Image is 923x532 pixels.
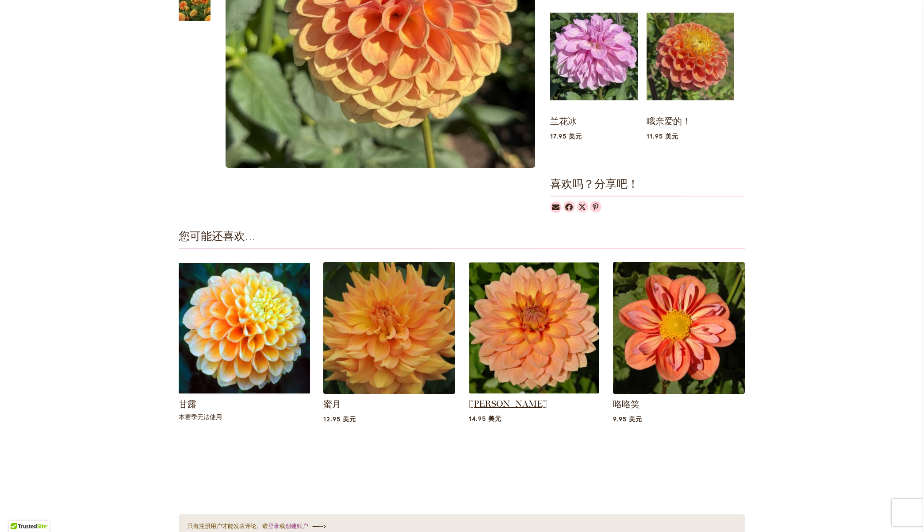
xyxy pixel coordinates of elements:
[179,412,222,421] font: 本赛季无法使用
[590,201,601,212] a: Pinterest 上的大丽花
[469,398,548,409] a: [PERSON_NAME]
[285,522,308,530] font: 创建账户
[577,201,588,212] a: Twitter 上的大丽花
[285,522,326,530] a: 创建账户
[613,399,640,409] a: 咯咯笑
[647,116,691,127] a: 哦亲爱的！
[179,262,310,394] img: 甘露
[323,387,455,396] a: 蜜月
[323,415,356,423] font: 12.95 美元
[550,2,638,112] img: 兰花冰
[179,387,310,396] a: 甘露
[550,132,582,140] font: 17.95 美元
[179,399,196,409] a: 甘露
[268,522,280,530] a: 登录
[613,387,745,396] a: 咯咯笑
[469,262,600,393] img: 尼古拉斯
[550,116,577,127] a: 兰花冰
[550,177,639,194] font: 喜欢吗？分享吧！
[563,201,575,212] a: Facebook 上的大丽花
[179,229,256,246] font: 您可能还喜欢...
[647,2,734,112] img: 哦亲爱的！
[323,399,341,409] a: 蜜月
[188,522,268,530] font: 只有注册用户才能发表评论。请
[7,501,31,525] iframe: Launch Accessibility Center
[613,262,745,394] img: 咯咯笑
[613,415,642,423] font: 9.95 美元
[469,387,600,395] a: 尼古拉斯
[323,262,455,394] img: 蜜月
[280,522,285,530] font: 或
[469,414,502,423] font: 14.95 美元
[647,132,678,140] font: 11.95 美元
